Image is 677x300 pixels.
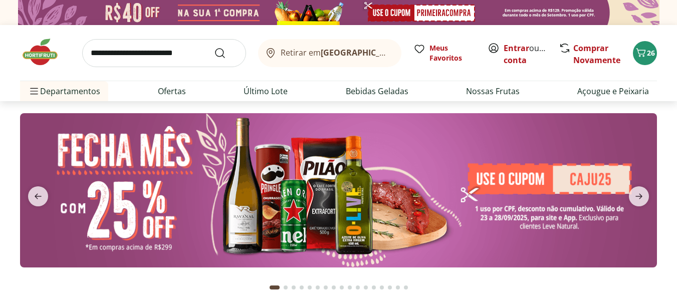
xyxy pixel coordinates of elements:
[504,43,559,66] a: Criar conta
[354,275,362,299] button: Go to page 11 from fs-carousel
[621,186,657,206] button: next
[346,85,408,97] a: Bebidas Geladas
[306,275,314,299] button: Go to page 5 from fs-carousel
[158,85,186,97] a: Ofertas
[429,43,476,63] span: Meus Favoritos
[298,275,306,299] button: Go to page 4 from fs-carousel
[20,186,56,206] button: previous
[577,85,649,97] a: Açougue e Peixaria
[647,48,655,58] span: 26
[386,275,394,299] button: Go to page 15 from fs-carousel
[330,275,338,299] button: Go to page 8 from fs-carousel
[338,275,346,299] button: Go to page 9 from fs-carousel
[402,275,410,299] button: Go to page 17 from fs-carousel
[28,79,100,103] span: Departamentos
[281,48,391,57] span: Retirar em
[214,47,238,59] button: Submit Search
[290,275,298,299] button: Go to page 3 from fs-carousel
[258,39,401,67] button: Retirar em[GEOGRAPHIC_DATA]/[GEOGRAPHIC_DATA]
[370,275,378,299] button: Go to page 13 from fs-carousel
[413,43,476,63] a: Meus Favoritos
[362,275,370,299] button: Go to page 12 from fs-carousel
[378,275,386,299] button: Go to page 14 from fs-carousel
[314,275,322,299] button: Go to page 6 from fs-carousel
[282,275,290,299] button: Go to page 2 from fs-carousel
[244,85,288,97] a: Último Lote
[321,47,490,58] b: [GEOGRAPHIC_DATA]/[GEOGRAPHIC_DATA]
[82,39,246,67] input: search
[322,275,330,299] button: Go to page 7 from fs-carousel
[504,43,529,54] a: Entrar
[20,37,70,67] img: Hortifruti
[20,113,657,267] img: banana
[466,85,520,97] a: Nossas Frutas
[346,275,354,299] button: Go to page 10 from fs-carousel
[268,275,282,299] button: Current page from fs-carousel
[633,41,657,65] button: Carrinho
[394,275,402,299] button: Go to page 16 from fs-carousel
[573,43,620,66] a: Comprar Novamente
[28,79,40,103] button: Menu
[504,42,548,66] span: ou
